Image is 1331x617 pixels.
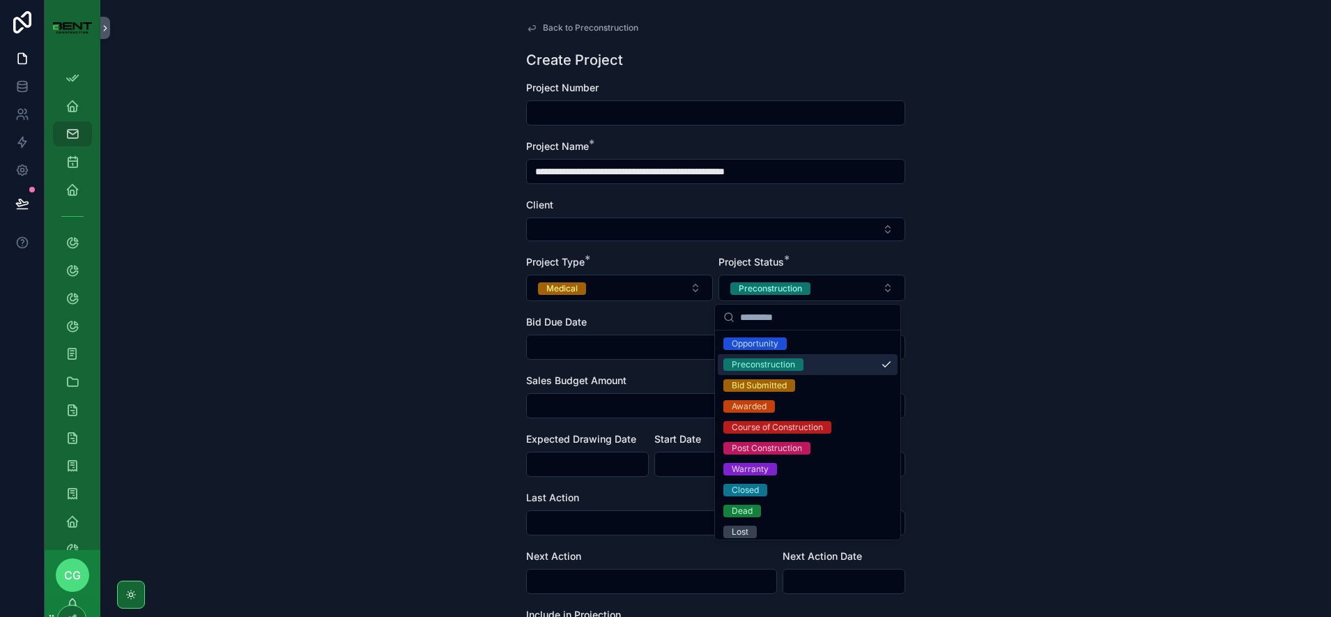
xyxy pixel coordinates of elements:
a: Back to Preconstruction [526,22,638,33]
span: Bid Due Date [526,316,587,328]
span: Client [526,199,553,211]
div: Post Construction [732,442,802,455]
span: Next Action Date [783,550,862,562]
span: Start Date [654,433,701,445]
div: Medical [546,282,578,295]
span: CG [64,567,81,584]
h1: Create Project [526,50,623,70]
span: Project Number [526,82,599,93]
span: Last Action [526,492,579,503]
div: Lost [732,526,748,538]
span: Sales Budget Amount [526,374,626,386]
div: Bid Submitted [732,379,787,392]
div: Suggestions [715,330,900,540]
span: Project Name [526,140,589,152]
span: Project Type [526,256,585,268]
span: Back to Preconstruction [543,22,638,33]
button: Select Button [526,275,713,301]
div: Closed [732,484,759,496]
div: scrollable content [45,56,100,550]
div: Awarded [732,400,767,413]
img: App logo [53,22,92,34]
div: Preconstruction [739,282,802,295]
button: Select Button [526,218,905,241]
div: Warranty [732,463,769,475]
div: Preconstruction [732,358,795,371]
span: Next Action [526,550,581,562]
div: Dead [732,505,753,517]
div: Course of Construction [732,421,823,434]
span: Project Status [718,256,784,268]
span: Expected Drawing Date [526,433,636,445]
button: Select Button [718,275,905,301]
div: Opportunity [732,337,778,350]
